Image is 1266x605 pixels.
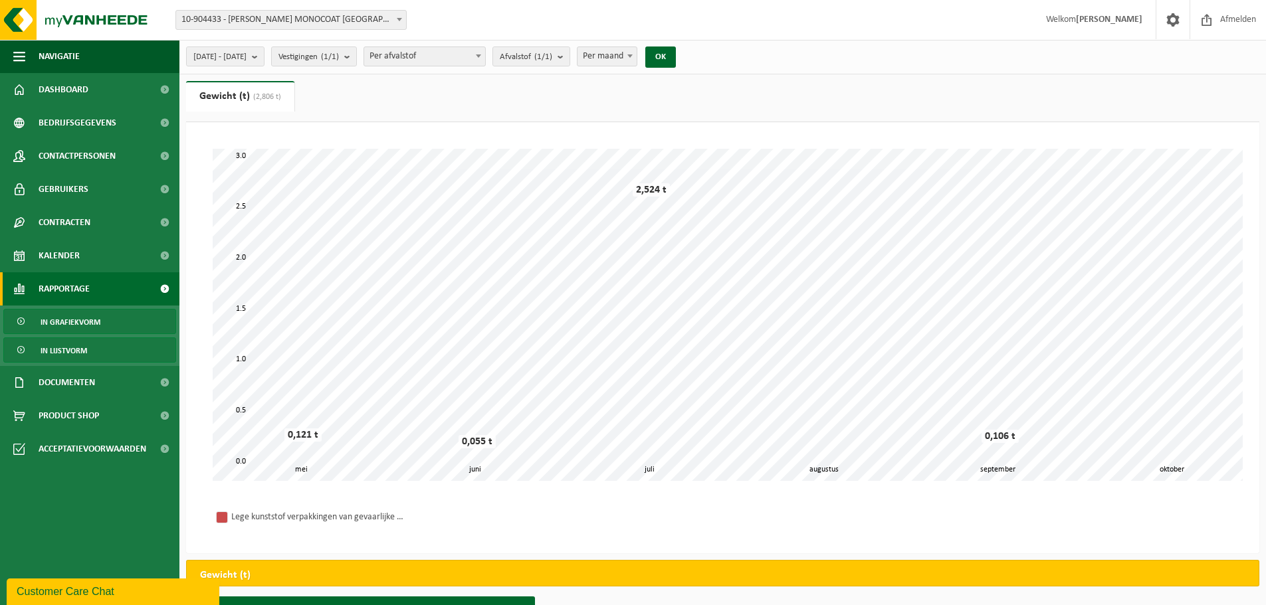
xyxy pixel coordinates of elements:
span: (2,806 t) [250,93,281,101]
button: [DATE] - [DATE] [186,46,264,66]
span: Rapportage [39,272,90,305]
iframe: chat widget [7,576,222,605]
span: Afvalstof [500,47,552,67]
span: Kalender [39,239,80,272]
button: OK [645,46,676,68]
a: Gewicht (t) [186,81,294,112]
span: Per maand [578,47,637,66]
span: Per maand [577,46,637,66]
span: Per afvalstof [364,46,486,66]
span: Bedrijfsgegevens [39,106,116,139]
div: Lege kunststof verpakkingen van gevaarlijke stoffen [231,509,404,525]
div: 0,121 t [284,428,322,442]
span: Vestigingen [278,47,339,67]
span: Navigatie [39,40,80,73]
span: Contracten [39,206,90,239]
div: 0,106 t [982,430,1019,443]
span: [DATE] - [DATE] [193,47,247,67]
h2: Gewicht (t) [187,561,264,590]
a: In grafiekvorm [3,309,176,334]
span: In lijstvorm [41,338,87,363]
a: In lijstvorm [3,337,176,363]
span: 10-904433 - RUBIO MONOCOAT BELGIUM - IZEGEM [175,10,407,30]
count: (1/1) [321,52,339,61]
count: (1/1) [534,52,552,61]
span: Acceptatievoorwaarden [39,432,146,466]
div: 2,524 t [633,183,670,197]
button: Afvalstof(1/1) [492,46,570,66]
strong: [PERSON_NAME] [1076,15,1142,25]
span: 10-904433 - RUBIO MONOCOAT BELGIUM - IZEGEM [176,11,406,29]
span: Documenten [39,366,95,399]
span: In grafiekvorm [41,309,100,335]
span: Dashboard [39,73,88,106]
div: 0,055 t [459,435,496,448]
button: Vestigingen(1/1) [271,46,357,66]
span: Per afvalstof [364,47,485,66]
span: Contactpersonen [39,139,116,173]
span: Product Shop [39,399,99,432]
span: Gebruikers [39,173,88,206]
